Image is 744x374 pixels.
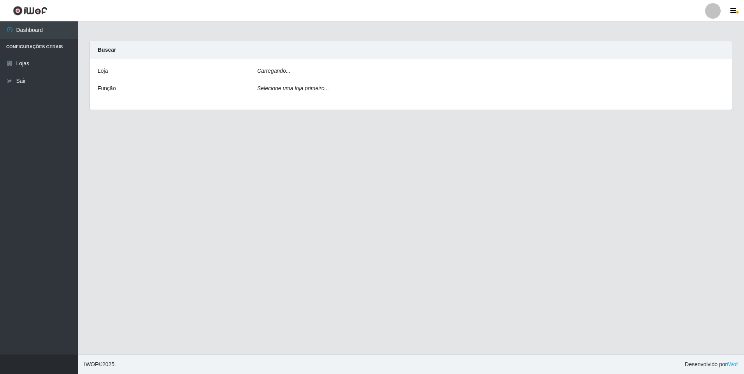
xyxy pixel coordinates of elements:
span: © 2025 . [84,360,116,369]
img: CoreUI Logo [13,6,47,16]
a: iWof [727,361,738,367]
i: Carregando... [257,68,291,74]
label: Função [98,84,116,93]
strong: Buscar [98,47,116,53]
label: Loja [98,67,108,75]
span: Desenvolvido por [685,360,738,369]
i: Selecione uma loja primeiro... [257,85,329,91]
span: IWOF [84,361,98,367]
